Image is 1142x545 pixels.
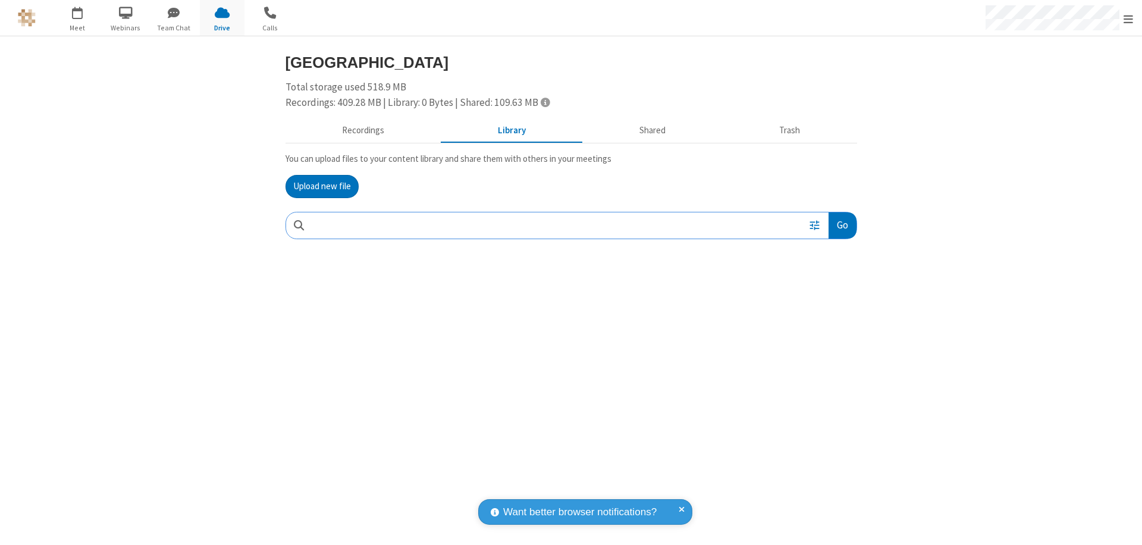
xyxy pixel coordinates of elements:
[541,97,550,107] span: Totals displayed include files that have been moved to the trash.
[583,120,723,142] button: Shared during meetings
[285,95,857,111] div: Recordings: 409.28 MB | Library: 0 Bytes | Shared: 109.63 MB
[248,23,293,33] span: Calls
[285,54,857,71] h3: [GEOGRAPHIC_DATA]
[285,80,857,110] div: Total storage used 518.9 MB
[285,152,857,166] p: You can upload files to your content library and share them with others in your meetings
[18,9,36,27] img: QA Selenium DO NOT DELETE OR CHANGE
[503,505,657,520] span: Want better browser notifications?
[285,120,441,142] button: Recorded meetings
[152,23,196,33] span: Team Chat
[285,175,359,199] button: Upload new file
[200,23,244,33] span: Drive
[723,120,857,142] button: Trash
[829,212,856,239] button: Go
[103,23,148,33] span: Webinars
[55,23,100,33] span: Meet
[441,120,583,142] button: Content library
